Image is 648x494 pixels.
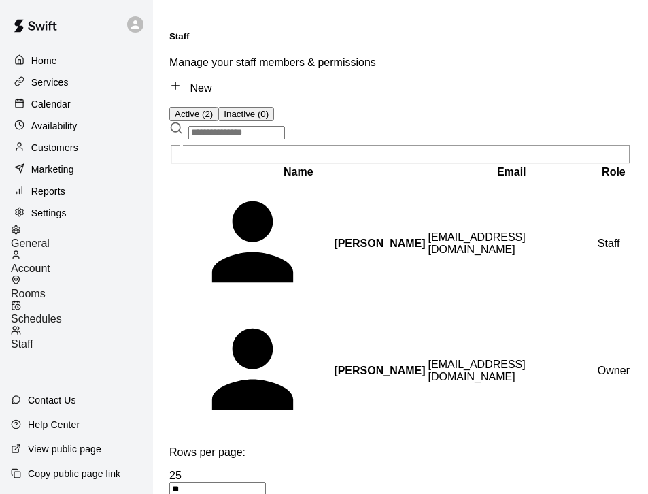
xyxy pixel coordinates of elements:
b: Role [602,166,626,178]
span: Schedules [11,313,62,325]
a: Staff [11,325,153,350]
span: Staff [11,338,33,350]
p: Rows per page: [169,446,632,459]
table: simple table [169,164,632,435]
div: 25 [169,470,632,482]
p: Services [31,76,69,89]
td: [EMAIL_ADDRESS][DOMAIN_NAME] [428,180,596,307]
a: General [11,225,153,250]
span: You don't have the permission to add staff [169,82,211,94]
p: Reports [31,184,65,198]
p: Copy public page link [28,467,120,480]
span: Account [11,263,50,274]
h5: Staff [169,31,632,42]
a: Account [11,250,153,275]
p: Manage your staff members & permissions [169,56,632,69]
p: Settings [31,206,67,220]
div: Owner [598,365,630,377]
button: Inactive (0) [218,107,274,121]
a: Services [11,72,142,93]
span: Staff [598,237,620,249]
a: Availability [11,116,142,136]
button: Active (2) [169,107,218,121]
p: Home [31,54,57,67]
div: [PERSON_NAME] [171,308,426,433]
td: [EMAIL_ADDRESS][DOMAIN_NAME] [428,308,596,434]
p: Marketing [31,163,74,176]
div: [PERSON_NAME] [171,181,426,306]
p: View public page [28,442,101,456]
a: Home [11,50,142,71]
div: Staff [598,237,630,250]
a: Settings [11,203,142,223]
p: Contact Us [28,393,76,407]
a: Customers [11,137,142,158]
a: Reports [11,181,142,201]
a: Schedules [11,300,153,325]
b: Name [284,166,313,178]
b: Email [497,166,526,178]
span: General [11,237,50,249]
a: Rooms [11,275,153,300]
a: Marketing [11,159,142,180]
span: Owner [598,365,630,376]
a: New [169,82,211,94]
p: Calendar [31,97,71,111]
a: Calendar [11,94,142,114]
span: Rooms [11,288,46,299]
p: Help Center [28,418,80,431]
p: Customers [31,141,78,154]
p: Availability [31,119,78,133]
